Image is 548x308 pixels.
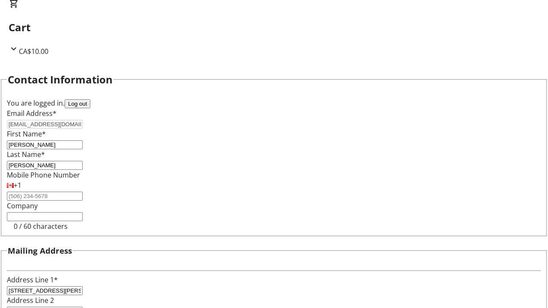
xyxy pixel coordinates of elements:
[19,47,48,56] span: CA$10.00
[14,222,68,231] tr-character-limit: 0 / 60 characters
[65,99,90,108] button: Log out
[7,201,38,210] label: Company
[7,129,46,139] label: First Name*
[8,245,72,257] h3: Mailing Address
[8,72,113,87] h2: Contact Information
[7,150,45,159] label: Last Name*
[7,275,58,284] label: Address Line 1*
[7,192,83,201] input: (506) 234-5678
[7,286,83,295] input: Address
[7,109,57,118] label: Email Address*
[7,98,541,108] div: You are logged in.
[7,170,80,180] label: Mobile Phone Number
[7,296,54,305] label: Address Line 2
[9,20,539,35] h2: Cart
